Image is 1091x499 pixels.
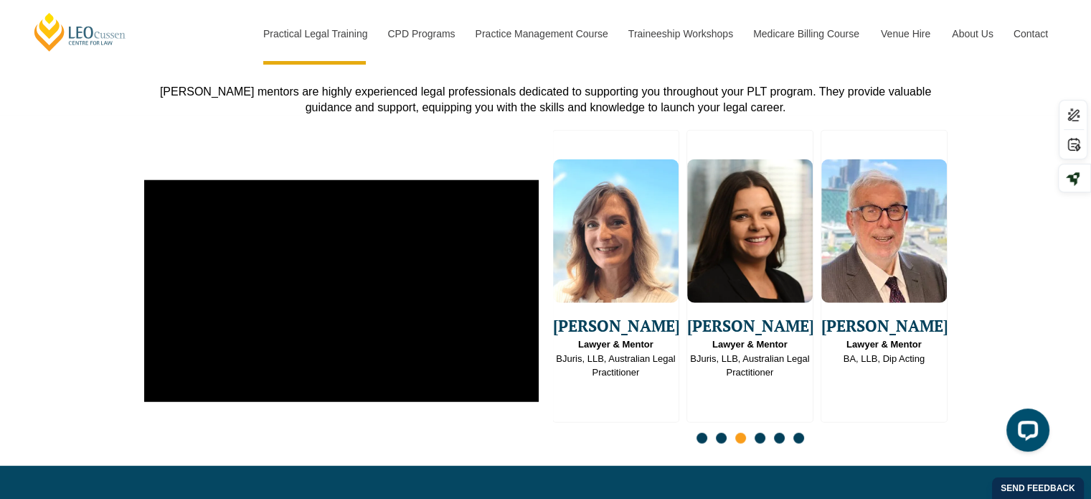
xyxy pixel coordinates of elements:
[252,3,377,65] a: Practical Legal Training
[553,159,679,303] img: Lauren Kollosche
[995,403,1055,463] iframe: To enrich screen reader interactions, please activate Accessibility in Grammarly extension settings
[696,433,707,444] span: Go to slide 1
[846,339,922,350] strong: Lawyer & Mentor
[465,3,618,65] a: Practice Management Course
[793,433,804,444] span: Go to slide 6
[821,314,947,337] span: [PERSON_NAME]
[755,433,765,444] span: Go to slide 4
[774,433,785,444] span: Go to slide 5
[712,339,788,350] strong: Lawyer & Mentor
[32,11,128,52] a: [PERSON_NAME] Centre for Law
[137,34,955,70] h2: Our Mentors
[1003,3,1059,65] a: Contact
[821,130,948,423] div: 9 / 16
[578,339,653,350] strong: Lawyer & Mentor
[821,337,947,365] span: BA, LLB, Dip Acting
[618,3,742,65] a: Traineeship Workshops
[377,3,464,65] a: CPD Programs
[821,159,947,303] img: David Velleley Lawyer & Mentor
[686,130,813,423] div: 8 / 16
[870,3,941,65] a: Venue Hire
[687,314,813,337] span: [PERSON_NAME]
[687,337,813,380] span: BJuris, LLB, Australian Legal Practitioner
[735,433,746,444] span: Go to slide 3
[552,130,679,423] div: 7 / 16
[687,159,813,303] img: Julie Anderson
[742,3,870,65] a: Medicare Billing Course
[553,337,679,380] span: BJuris, LLB, Australian Legal Practitioner
[941,3,1003,65] a: About Us
[553,314,679,337] span: [PERSON_NAME]
[716,433,727,444] span: Go to slide 2
[553,130,948,452] div: Slides
[137,84,955,116] div: [PERSON_NAME] mentors are highly experienced legal professionals dedicated to supporting you thro...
